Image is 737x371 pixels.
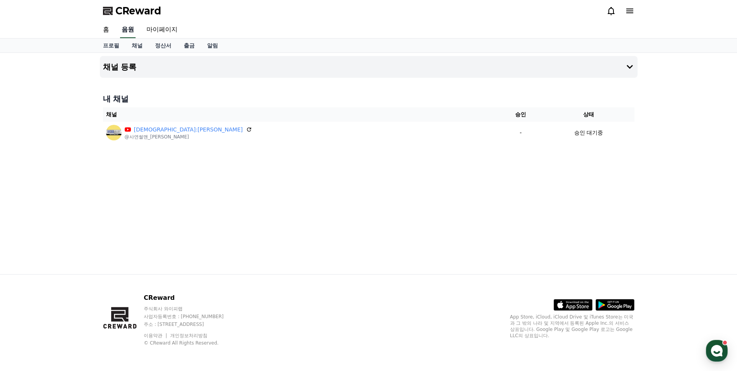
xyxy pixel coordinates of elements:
a: 홈 [97,22,115,38]
button: 채널 등록 [100,56,638,78]
p: App Store, iCloud, iCloud Drive 및 iTunes Store는 미국과 그 밖의 나라 및 지역에서 등록된 Apple Inc.의 서비스 상표입니다. Goo... [510,314,634,339]
span: CReward [115,5,161,17]
p: 사업자등록번호 : [PHONE_NUMBER] [144,313,239,320]
a: 음원 [120,22,136,38]
img: 사연썰:김까치Tv [106,125,122,140]
a: 설정 [100,247,149,266]
a: 프로필 [97,38,125,52]
p: CReward [144,293,239,303]
p: 주식회사 와이피랩 [144,306,239,312]
a: 정산서 [149,38,178,52]
a: 출금 [178,38,201,52]
span: 대화 [71,259,80,265]
span: 설정 [120,258,129,264]
span: 홈 [24,258,29,264]
h4: 내 채널 [103,93,634,104]
th: 상태 [543,107,634,122]
p: © CReward All Rights Reserved. [144,340,239,346]
a: 알림 [201,38,224,52]
a: 개인정보처리방침 [170,333,207,338]
p: 주소 : [STREET_ADDRESS] [144,321,239,327]
p: 승인 대기중 [574,129,603,137]
a: 채널 [125,38,149,52]
p: @사연썰맨_[PERSON_NAME] [125,134,252,140]
h4: 채널 등록 [103,63,137,71]
a: [DEMOGRAPHIC_DATA]:[PERSON_NAME] [134,126,243,134]
a: CReward [103,5,161,17]
a: 이용약관 [144,333,168,338]
th: 채널 [103,107,499,122]
p: - [502,129,540,137]
a: 홈 [2,247,51,266]
th: 승인 [498,107,543,122]
a: 대화 [51,247,100,266]
a: 마이페이지 [140,22,184,38]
